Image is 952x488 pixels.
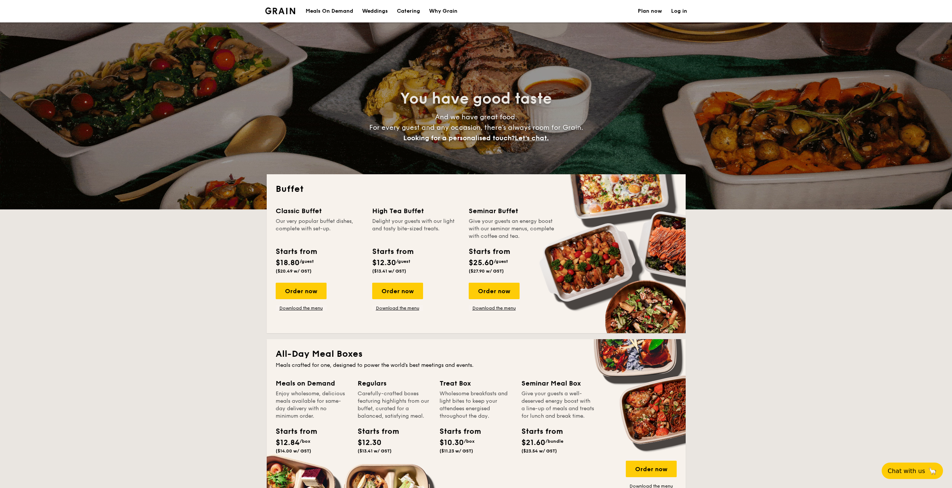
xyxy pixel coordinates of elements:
div: Regulars [358,378,431,389]
div: Starts from [469,246,509,257]
span: /box [300,439,310,444]
span: 🦙 [928,467,937,475]
div: Give your guests a well-deserved energy boost with a line-up of meals and treats for lunch and br... [521,390,594,420]
span: ($20.49 w/ GST) [276,268,312,274]
div: Order now [372,283,423,299]
div: Starts from [358,426,391,437]
span: /guest [396,259,410,264]
div: Starts from [276,246,316,257]
div: Seminar Meal Box [521,378,594,389]
a: Logotype [265,7,296,14]
span: $25.60 [469,258,494,267]
div: Enjoy wholesome, delicious meals available for same-day delivery with no minimum order. [276,390,349,420]
span: /bundle [545,439,563,444]
div: Order now [626,461,677,477]
a: Download the menu [469,305,520,311]
div: Treat Box [440,378,512,389]
button: Chat with us🦙 [882,463,943,479]
h2: All-Day Meal Boxes [276,348,677,360]
a: Download the menu [372,305,423,311]
span: /box [464,439,475,444]
a: Download the menu [276,305,327,311]
img: Grain [265,7,296,14]
div: Starts from [372,246,413,257]
div: Starts from [276,426,309,437]
span: /guest [494,259,508,264]
div: Order now [276,283,327,299]
div: Meals crafted for one, designed to power the world's best meetings and events. [276,362,677,369]
div: Delight your guests with our light and tasty bite-sized treats. [372,218,460,240]
div: Meals on Demand [276,378,349,389]
div: Classic Buffet [276,206,363,216]
span: ($27.90 w/ GST) [469,268,504,274]
span: Let's chat. [515,134,549,142]
span: $12.30 [358,438,382,447]
span: ($13.41 w/ GST) [358,448,392,454]
div: Our very popular buffet dishes, complete with set-up. [276,218,363,240]
span: $21.60 [521,438,545,447]
span: $18.80 [276,258,300,267]
span: Chat with us [888,467,925,475]
span: ($13.41 w/ GST) [372,268,406,274]
span: /guest [300,259,314,264]
span: ($23.54 w/ GST) [521,448,557,454]
div: Starts from [521,426,555,437]
div: Wholesome breakfasts and light bites to keep your attendees energised throughout the day. [440,390,512,420]
div: Starts from [440,426,473,437]
span: $12.84 [276,438,300,447]
span: ($11.23 w/ GST) [440,448,473,454]
div: Carefully-crafted boxes featuring highlights from our buffet, curated for a balanced, satisfying ... [358,390,431,420]
div: Seminar Buffet [469,206,556,216]
span: $12.30 [372,258,396,267]
div: Order now [469,283,520,299]
span: $10.30 [440,438,464,447]
div: High Tea Buffet [372,206,460,216]
h2: Buffet [276,183,677,195]
span: ($14.00 w/ GST) [276,448,311,454]
div: Give your guests an energy boost with our seminar menus, complete with coffee and tea. [469,218,556,240]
